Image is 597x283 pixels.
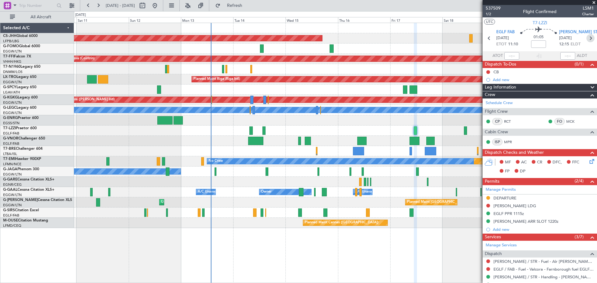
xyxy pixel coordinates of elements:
[3,147,43,151] a: T7-BREChallenger 604
[493,69,499,75] div: CB
[3,219,48,222] a: M-OUSECitation Mustang
[582,5,594,11] span: LSM1
[485,234,501,241] span: Services
[3,137,45,140] a: G-VNORChallenger 650
[485,61,516,68] span: Dispatch To-Dos
[3,219,18,222] span: M-OUSE
[493,211,524,216] div: EGLF PPR 1115z
[571,41,581,48] span: ELDT
[3,75,36,79] a: LX-TROLegacy 650
[523,8,557,15] div: Flight Confirmed
[161,198,263,207] div: Unplanned Maint [GEOGRAPHIC_DATA] ([GEOGRAPHIC_DATA])
[3,39,19,43] a: LFPB/LBG
[486,11,501,17] span: 1/2
[3,111,22,115] a: EGGW/LTN
[505,168,510,175] span: FP
[493,267,594,272] a: EGLF / FAB - Fuel - Valcora - Farnborough fuel EGLF / FAB
[3,188,54,192] a: G-GAALCessna Citation XLS+
[233,17,285,23] div: Tue 14
[3,85,16,89] span: G-SPCY
[493,274,594,280] a: [PERSON_NAME] / STR - Handling - [PERSON_NAME] AVIATION SERVICE [PERSON_NAME]
[222,3,248,8] span: Refresh
[355,187,381,197] div: A/C Unavailable
[3,55,31,58] a: T7-FFIFalcon 7X
[3,198,38,202] span: G-[PERSON_NAME]
[3,157,41,161] a: T7-EMIHawker 900XP
[582,11,594,17] span: Charter
[209,157,223,166] div: No Crew
[496,35,509,41] span: [DATE]
[3,34,38,38] a: CS-JHHGlobal 6000
[3,162,21,167] a: LFMN/NCE
[486,100,513,106] a: Schedule Crew
[212,1,250,11] button: Refresh
[493,195,516,201] div: DEPARTURE
[537,159,542,166] span: CR
[492,139,502,145] div: ISP
[3,126,37,130] a: T7-LZZIPraetor 600
[3,116,39,120] a: G-ENRGPraetor 600
[493,203,536,208] div: [PERSON_NAME] LDG
[485,84,516,91] span: Leg Information
[492,118,502,125] div: CP
[442,17,495,23] div: Sat 18
[3,34,16,38] span: CS-JHH
[3,178,54,181] a: G-GARECessna Citation XLS+
[485,91,495,98] span: Crew
[484,19,495,25] button: UTC
[3,198,72,202] a: G-[PERSON_NAME]Cessna Citation XLS
[3,70,22,74] a: DNMM/LOS
[43,95,115,104] div: Planned Maint Athens ([PERSON_NAME] Intl)
[3,223,21,228] a: LFMD/CEQ
[504,52,519,60] input: --:--
[3,152,17,156] a: LTBA/ISL
[261,187,271,197] div: Owner
[504,139,518,145] a: MPR
[3,188,17,192] span: G-GAAL
[3,178,17,181] span: G-GARE
[3,75,16,79] span: LX-TRO
[553,159,562,166] span: DFC,
[3,137,18,140] span: G-VNOR
[7,12,67,22] button: All Aircraft
[3,131,19,136] a: EGLF/FAB
[3,203,22,208] a: EGGW/LTN
[181,17,233,23] div: Mon 13
[486,187,516,193] a: Manage Permits
[3,167,39,171] a: G-JAGAPhenom 300
[485,129,508,136] span: Cabin Crew
[504,119,518,124] a: RCT
[3,90,20,95] a: LGAV/ATH
[508,41,518,48] span: 11:10
[305,218,378,227] div: Planned Maint Cannes ([GEOGRAPHIC_DATA])
[521,159,527,166] span: AC
[106,3,135,8] span: [DATE] - [DATE]
[76,17,129,23] div: Sat 11
[520,168,525,175] span: DP
[3,193,22,197] a: EGGW/LTN
[407,198,505,207] div: Planned Maint [GEOGRAPHIC_DATA] ([GEOGRAPHIC_DATA])
[485,178,499,185] span: Permits
[3,157,15,161] span: T7-EMI
[3,141,19,146] a: EGLF/FAB
[572,159,579,166] span: FFC
[3,96,18,99] span: G-KGKG
[575,234,584,240] span: (3/7)
[3,167,17,171] span: G-JAGA
[577,53,587,59] span: ALDT
[3,49,22,54] a: EGGW/LTN
[554,118,565,125] div: FO
[75,12,86,18] div: [DATE]
[3,208,15,212] span: G-SIRS
[493,53,503,59] span: ATOT
[493,219,558,224] div: [PERSON_NAME] ARR SLOT 1220z
[486,242,517,249] a: Manage Services
[198,187,224,197] div: A/C Unavailable
[534,34,544,40] span: 01:05
[3,55,14,58] span: T7-FFI
[129,17,181,23] div: Sun 12
[3,126,16,130] span: T7-LZZI
[3,85,36,89] a: G-SPCYLegacy 650
[3,147,16,151] span: T7-BRE
[3,44,40,48] a: G-FOMOGlobal 6000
